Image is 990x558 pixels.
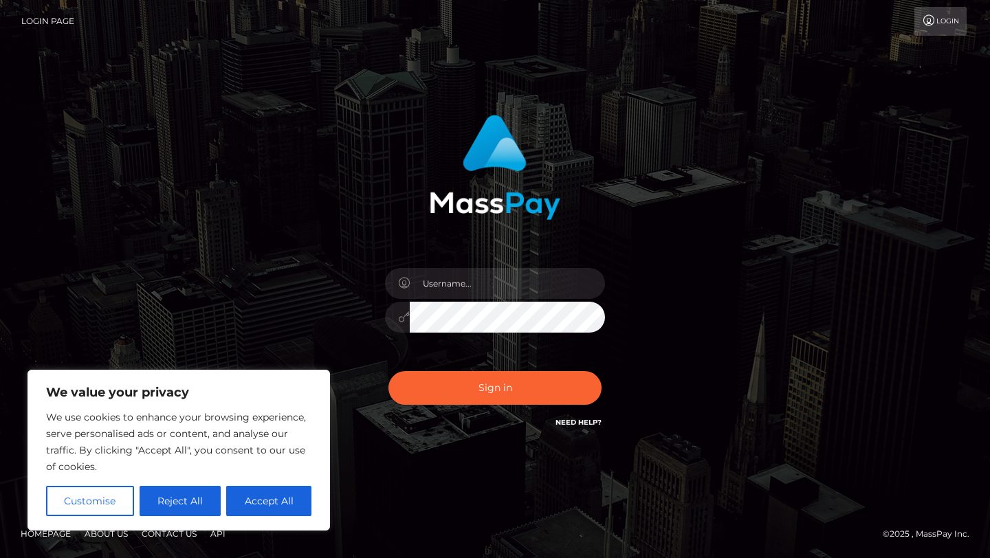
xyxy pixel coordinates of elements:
[226,486,311,516] button: Accept All
[136,523,202,544] a: Contact Us
[914,7,967,36] a: Login
[27,370,330,531] div: We value your privacy
[46,384,311,401] p: We value your privacy
[205,523,231,544] a: API
[140,486,221,516] button: Reject All
[430,115,560,220] img: MassPay Login
[555,418,602,427] a: Need Help?
[21,7,74,36] a: Login Page
[79,523,133,544] a: About Us
[46,486,134,516] button: Customise
[388,371,602,405] button: Sign in
[46,409,311,475] p: We use cookies to enhance your browsing experience, serve personalised ads or content, and analys...
[883,526,980,542] div: © 2025 , MassPay Inc.
[15,523,76,544] a: Homepage
[410,268,605,299] input: Username...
